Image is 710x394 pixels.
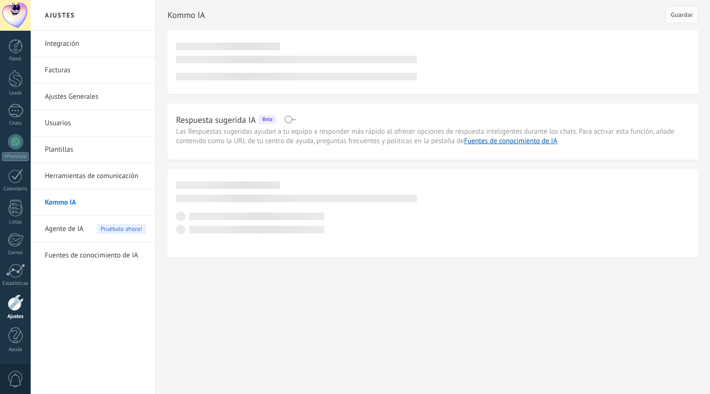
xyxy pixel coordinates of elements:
a: Fuentes de conocimiento de IA [45,242,146,269]
a: Herramientas de comunicación [45,163,146,189]
button: Guardar [666,6,698,23]
div: Ayuda [2,347,29,353]
span: Pruébalo ahora! [97,224,146,234]
li: Integración [31,31,155,57]
span: Beta [262,116,272,123]
span: Agente de IA [45,216,84,242]
div: WhatsApp [2,152,29,161]
li: Ajustes Generales [31,84,155,110]
a: Fuentes de conocimiento de IA [464,137,558,146]
div: Calendario [2,186,29,192]
li: Usuarios [31,110,155,137]
span: Las Respuestas sugeridas ayudan a tu equipo a responder más rápido al ofrecer opciones de respues... [176,127,674,146]
a: Agente de IA Pruébalo ahora! [45,216,146,242]
li: Kommo IA [31,189,155,216]
li: Fuentes de conocimiento de IA [31,242,155,268]
div: Listas [2,219,29,225]
div: Estadísticas [2,281,29,287]
li: Plantillas [31,137,155,163]
a: Facturas [45,57,146,84]
div: Correo [2,250,29,256]
a: Integración [45,31,146,57]
li: Herramientas de comunicación [31,163,155,189]
h2: Kommo IA [168,6,666,25]
a: Ajustes Generales [45,84,146,110]
h2: Respuesta sugerida IA [176,114,256,126]
div: Ajustes [2,314,29,320]
div: Leads [2,90,29,96]
span: Guardar [671,11,693,18]
div: Chats [2,120,29,127]
a: Usuarios [45,110,146,137]
li: Agente de IA [31,216,155,242]
div: Panel [2,56,29,62]
a: Kommo IA [45,189,146,216]
a: Plantillas [45,137,146,163]
li: Facturas [31,57,155,84]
